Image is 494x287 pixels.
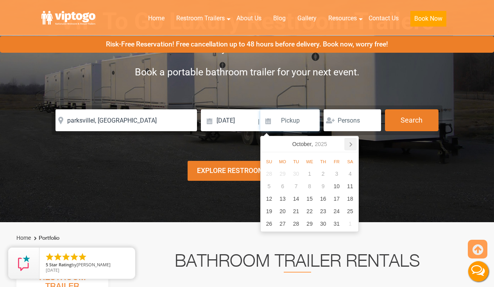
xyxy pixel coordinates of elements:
div: 13 [276,193,290,205]
a: Resources [322,10,363,27]
input: Pickup [260,109,320,131]
div: 14 [289,193,303,205]
div: 24 [330,205,344,217]
div: 8 [303,180,317,193]
div: 27 [276,217,290,230]
div: 20 [276,205,290,217]
a: About Us [231,10,267,27]
input: Where do you need your restroom? [55,109,197,131]
div: Explore Restroom Trailers [188,161,306,181]
div: 9 [316,180,330,193]
div: 19 [262,205,276,217]
span: [DATE] [46,267,59,273]
div: 15 [303,193,317,205]
div: 4 [344,168,357,180]
li:  [45,252,54,262]
a: Blog [267,10,292,27]
a: Restroom Trailers [170,10,231,27]
div: 1 [303,168,317,180]
button: Search [385,109,439,131]
div: 17 [330,193,344,205]
div: Mo [276,157,290,166]
div: 7 [289,180,303,193]
div: 25 [344,205,357,217]
input: Persons [324,109,381,131]
div: 28 [262,168,276,180]
li:  [61,252,71,262]
div: 22 [303,205,317,217]
div: October, [289,138,330,150]
a: Home [16,235,31,241]
div: Fr [330,157,344,166]
span: by [46,262,129,268]
span: Star Rating [49,262,72,267]
div: 3 [330,168,344,180]
a: Contact Us [363,10,405,27]
div: 31 [330,217,344,230]
div: We [303,157,317,166]
div: 21 [289,205,303,217]
div: 5 [262,180,276,193]
li:  [78,252,87,262]
span: [PERSON_NAME] [77,262,111,267]
div: 10 [330,180,344,193]
input: Delivery [201,109,257,131]
span: Book a portable bathroom trailer for your next event. [135,66,360,78]
li:  [53,252,63,262]
span: 5 [46,262,48,267]
i: 2025 [315,139,327,149]
a: Home [142,10,170,27]
img: Review Rating [16,255,32,271]
div: 11 [344,180,357,193]
div: 1 [344,217,357,230]
div: Su [262,157,276,166]
h2: Bathroom Trailer Rentals [119,254,476,273]
div: 29 [303,217,317,230]
div: 29 [276,168,290,180]
li: Portfolio [32,234,59,243]
div: 2 [316,168,330,180]
a: Book Now [405,10,452,31]
button: Live Chat [463,256,494,287]
div: Sa [344,157,357,166]
span: | [258,109,260,134]
div: 18 [344,193,357,205]
button: Book Now [410,11,446,27]
div: 6 [276,180,290,193]
div: 26 [262,217,276,230]
div: 12 [262,193,276,205]
div: 30 [316,217,330,230]
div: 23 [316,205,330,217]
a: Gallery [292,10,322,27]
div: 28 [289,217,303,230]
div: Tu [289,157,303,166]
div: 30 [289,168,303,180]
li:  [70,252,79,262]
div: Th [317,157,330,166]
div: 16 [316,193,330,205]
